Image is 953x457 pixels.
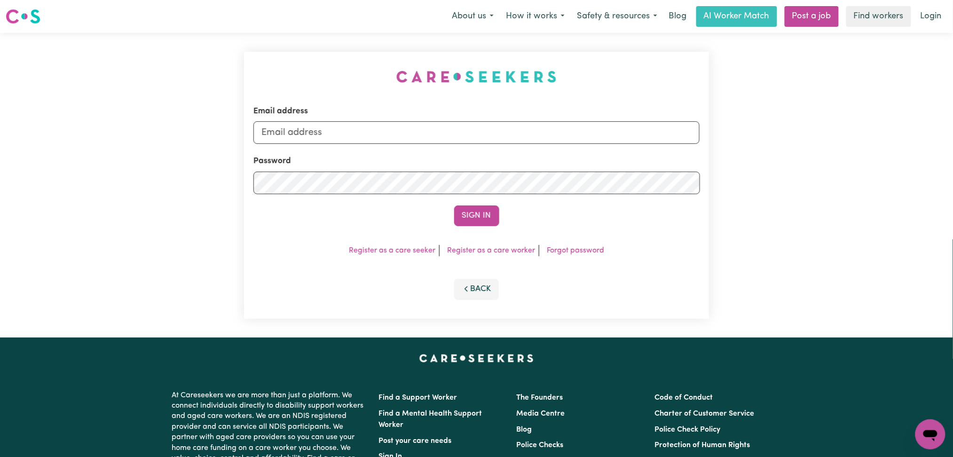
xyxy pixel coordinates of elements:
[6,8,40,25] img: Careseekers logo
[6,6,40,27] a: Careseekers logo
[517,410,565,418] a: Media Centre
[785,6,839,27] a: Post a job
[517,426,532,433] a: Blog
[379,437,452,445] a: Post your care needs
[654,426,720,433] a: Police Check Policy
[454,205,499,226] button: Sign In
[517,441,564,449] a: Police Checks
[253,155,291,167] label: Password
[454,279,499,299] button: Back
[379,394,457,402] a: Find a Support Worker
[915,419,945,449] iframe: Button to launch messaging window
[915,6,947,27] a: Login
[517,394,563,402] a: The Founders
[253,105,308,118] label: Email address
[654,410,754,418] a: Charter of Customer Service
[696,6,777,27] a: AI Worker Match
[349,247,435,254] a: Register as a care seeker
[446,7,500,26] button: About us
[846,6,911,27] a: Find workers
[663,6,693,27] a: Blog
[547,247,604,254] a: Forgot password
[447,247,535,254] a: Register as a care worker
[379,410,482,429] a: Find a Mental Health Support Worker
[500,7,571,26] button: How it works
[419,355,534,362] a: Careseekers home page
[654,394,713,402] a: Code of Conduct
[571,7,663,26] button: Safety & resources
[253,121,700,144] input: Email address
[654,441,750,449] a: Protection of Human Rights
